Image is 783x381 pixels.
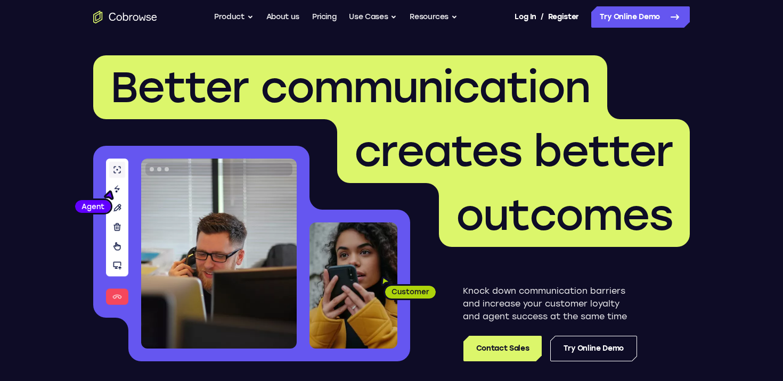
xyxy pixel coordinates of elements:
[93,11,157,23] a: Go to the home page
[110,62,590,113] span: Better communication
[463,336,542,361] a: Contact Sales
[541,11,544,23] span: /
[550,336,637,361] a: Try Online Demo
[141,159,297,349] img: A customer support agent talking on the phone
[463,285,637,323] p: Knock down communication barriers and increase your customer loyalty and agent success at the sam...
[354,126,673,177] span: creates better
[309,222,397,349] img: A customer holding their phone
[410,6,458,28] button: Resources
[266,6,299,28] a: About us
[312,6,337,28] a: Pricing
[515,6,536,28] a: Log In
[591,6,690,28] a: Try Online Demo
[456,189,673,241] span: outcomes
[214,6,254,28] button: Product
[548,6,579,28] a: Register
[349,6,397,28] button: Use Cases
